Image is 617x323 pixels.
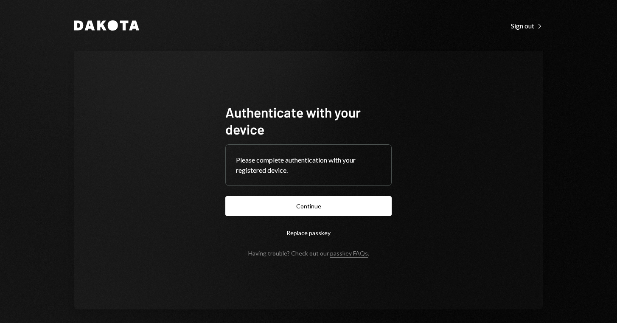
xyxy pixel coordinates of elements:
a: passkey FAQs [330,250,368,258]
a: Sign out [511,21,543,30]
button: Replace passkey [225,223,392,243]
div: Please complete authentication with your registered device. [236,155,381,175]
button: Continue [225,196,392,216]
div: Sign out [511,22,543,30]
h1: Authenticate with your device [225,104,392,138]
div: Having trouble? Check out our . [248,250,369,257]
